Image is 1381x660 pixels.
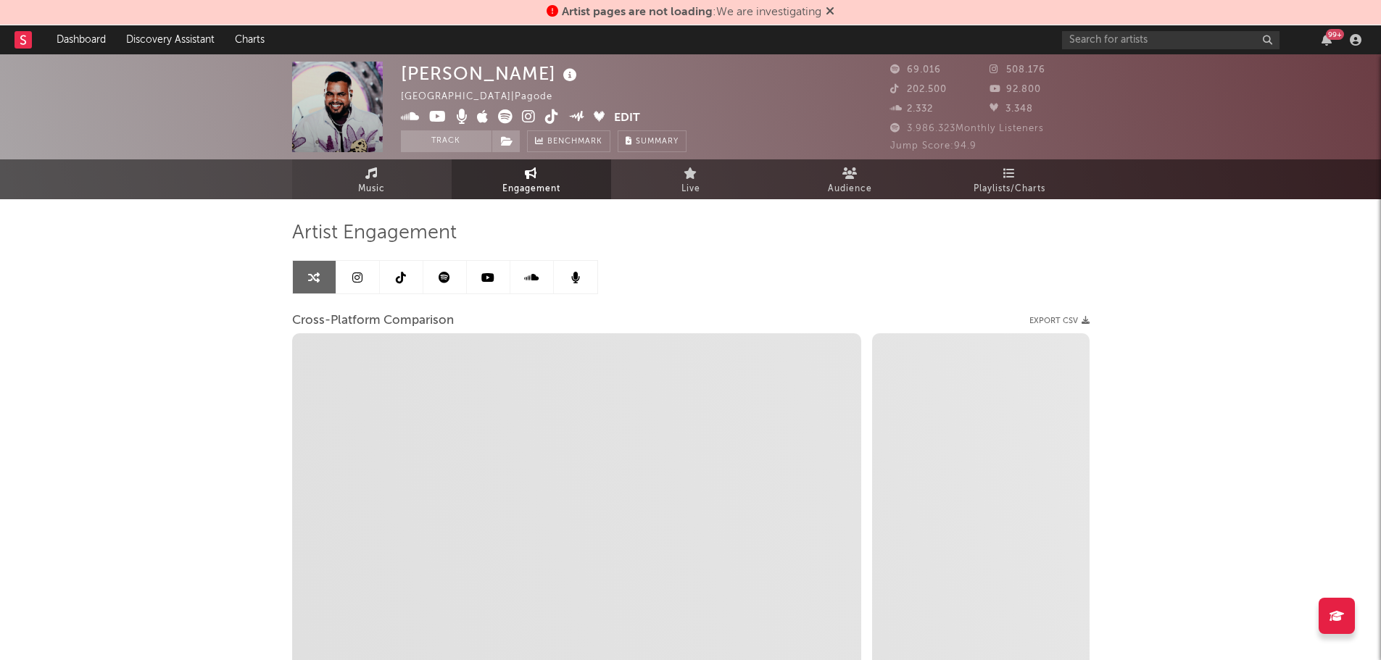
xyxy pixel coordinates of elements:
span: : We are investigating [562,7,821,18]
span: Dismiss [826,7,834,18]
button: 99+ [1322,34,1332,46]
span: 508.176 [990,65,1045,75]
div: 99 + [1326,29,1344,40]
span: Live [681,180,700,198]
div: [PERSON_NAME] [401,62,581,85]
button: Edit [614,109,640,128]
button: Export CSV [1029,317,1090,325]
span: 3.986.323 Monthly Listeners [890,124,1044,133]
a: Live [611,159,771,199]
span: Cross-Platform Comparison [292,312,454,330]
a: Music [292,159,452,199]
span: Audience [828,180,872,198]
a: Dashboard [46,25,116,54]
span: Artist Engagement [292,225,457,242]
span: Playlists/Charts [974,180,1045,198]
span: Benchmark [547,133,602,151]
span: 69.016 [890,65,941,75]
div: [GEOGRAPHIC_DATA] | Pagode [401,88,569,106]
span: 3.348 [990,104,1033,114]
button: Summary [618,130,687,152]
span: Jump Score: 94.9 [890,141,976,151]
span: Music [358,180,385,198]
a: Charts [225,25,275,54]
span: Summary [636,138,679,146]
span: Engagement [502,180,560,198]
span: 202.500 [890,85,947,94]
input: Search for artists [1062,31,1280,49]
a: Engagement [452,159,611,199]
button: Track [401,130,492,152]
span: 92.800 [990,85,1041,94]
span: 2.332 [890,104,933,114]
a: Benchmark [527,130,610,152]
a: Playlists/Charts [930,159,1090,199]
a: Discovery Assistant [116,25,225,54]
a: Audience [771,159,930,199]
span: Artist pages are not loading [562,7,713,18]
